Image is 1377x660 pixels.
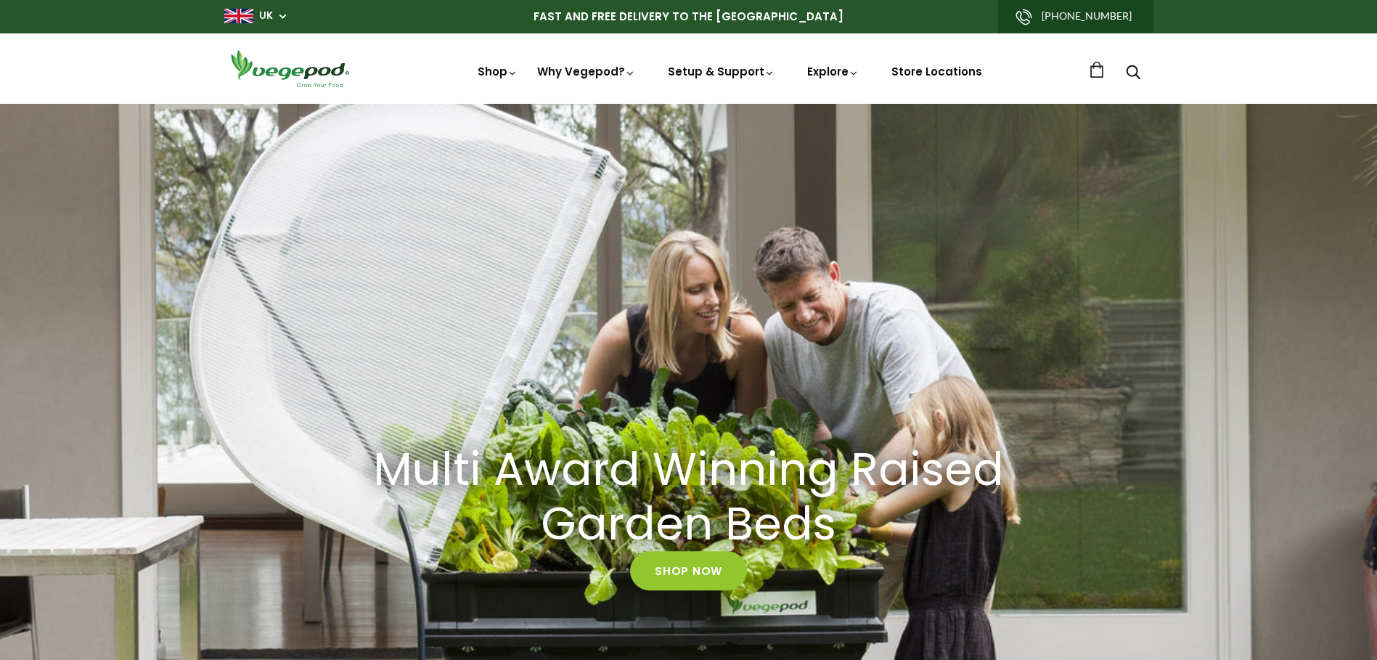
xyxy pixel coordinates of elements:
[630,552,747,591] a: Shop Now
[259,9,273,23] a: UK
[1126,66,1140,81] a: Search
[807,64,859,79] a: Explore
[668,64,775,79] a: Setup & Support
[224,48,355,89] img: Vegepod
[537,64,636,79] a: Why Vegepod?
[224,9,253,23] img: gb_large.png
[362,443,1016,552] h2: Multi Award Winning Raised Garden Beds
[344,443,1034,552] a: Multi Award Winning Raised Garden Beds
[891,64,982,79] a: Store Locations
[478,64,518,79] a: Shop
